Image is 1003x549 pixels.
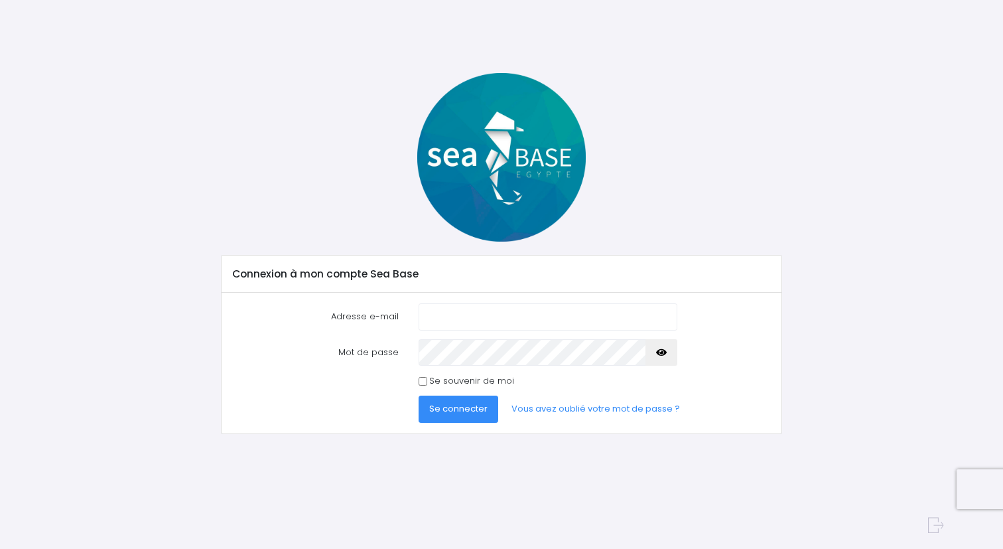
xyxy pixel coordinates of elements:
[429,374,514,388] label: Se souvenir de moi
[223,303,409,330] label: Adresse e-mail
[222,256,781,293] div: Connexion à mon compte Sea Base
[429,402,488,415] span: Se connecter
[223,339,409,366] label: Mot de passe
[419,396,498,422] button: Se connecter
[501,396,691,422] a: Vous avez oublié votre mot de passe ?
